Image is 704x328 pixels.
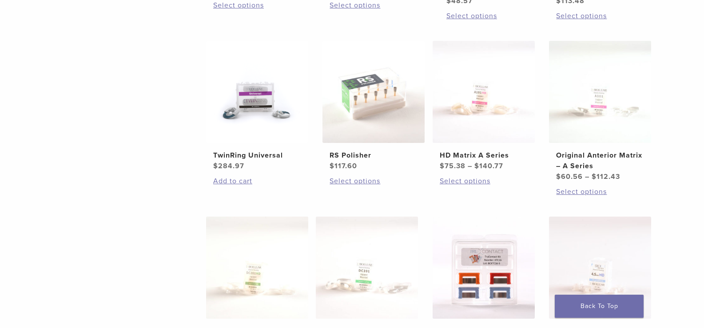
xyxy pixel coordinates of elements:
[330,162,357,170] bdi: 117.60
[556,150,644,171] h2: Original Anterior Matrix – A Series
[592,172,597,181] span: $
[440,176,528,186] a: Select options for “HD Matrix A Series”
[555,295,644,318] a: Back To Top
[549,217,651,319] img: Biofit HD Series
[474,162,479,170] span: $
[474,162,503,170] bdi: 140.77
[440,150,528,161] h2: HD Matrix A Series
[440,162,445,170] span: $
[330,150,418,161] h2: RS Polisher
[330,176,418,186] a: Select options for “RS Polisher”
[440,162,465,170] bdi: 75.38
[206,41,308,143] img: TwinRing Universal
[206,217,308,319] img: HD Matrix DC Series
[549,41,651,143] img: Original Anterior Matrix - A Series
[206,41,309,171] a: TwinRing UniversalTwinRing Universal $284.97
[585,172,589,181] span: –
[330,162,334,170] span: $
[213,176,301,186] a: Add to cart: “TwinRing Universal”
[592,172,620,181] bdi: 112.43
[213,162,218,170] span: $
[556,172,561,181] span: $
[549,41,652,182] a: Original Anterior Matrix - A SeriesOriginal Anterior Matrix – A Series
[432,41,536,171] a: HD Matrix A SeriesHD Matrix A Series
[556,11,644,21] a: Select options for “Bioclear Evolve Posterior Matrix Series”
[213,162,244,170] bdi: 284.97
[433,41,535,143] img: HD Matrix A Series
[322,41,426,171] a: RS PolisherRS Polisher $117.60
[322,41,425,143] img: RS Polisher
[213,150,301,161] h2: TwinRing Universal
[316,217,418,319] img: Original Anterior Matrix - DC Series
[556,172,583,181] bdi: 60.56
[433,217,535,319] img: TruContact Kit
[446,11,534,21] a: Select options for “Diamond Wedge and Long Diamond Wedge”
[556,186,644,197] a: Select options for “Original Anterior Matrix - A Series”
[468,162,472,170] span: –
